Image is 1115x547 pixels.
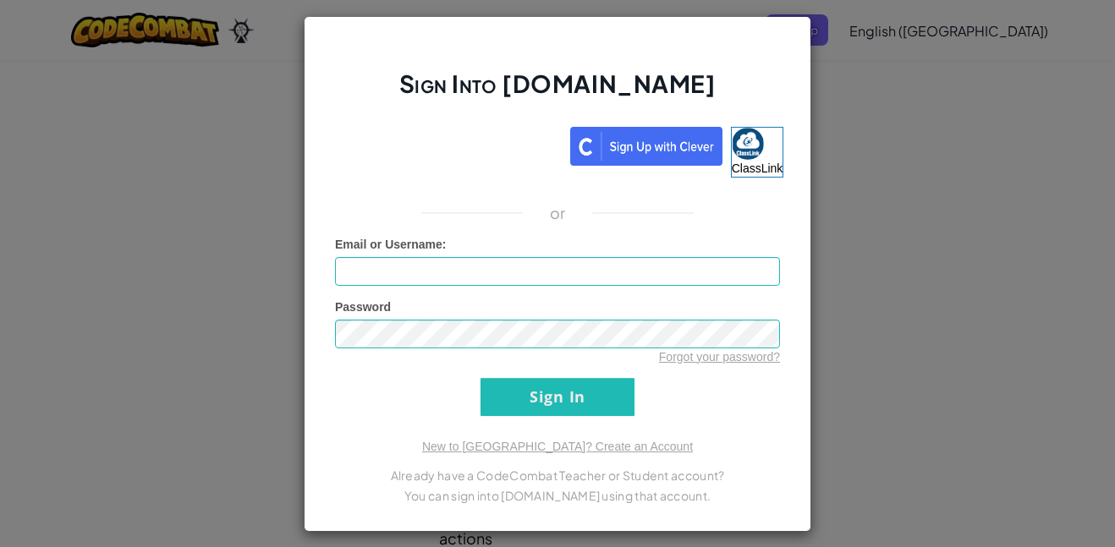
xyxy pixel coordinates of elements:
input: Sign In [481,378,634,416]
a: Forgot your password? [659,350,780,364]
img: classlink-logo-small.png [732,128,764,160]
a: New to [GEOGRAPHIC_DATA]? Create an Account [422,440,693,453]
img: clever_sso_button@2x.png [570,127,722,166]
span: Email or Username [335,238,442,251]
h2: Sign Into [DOMAIN_NAME] [335,68,780,117]
p: You can sign into [DOMAIN_NAME] using that account. [335,485,780,506]
span: ClassLink [732,161,783,175]
label: : [335,236,447,253]
p: Already have a CodeCombat Teacher or Student account? [335,465,780,485]
iframe: Sign in with Google Button [323,125,570,162]
p: or [550,203,566,223]
span: Password [335,300,391,314]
